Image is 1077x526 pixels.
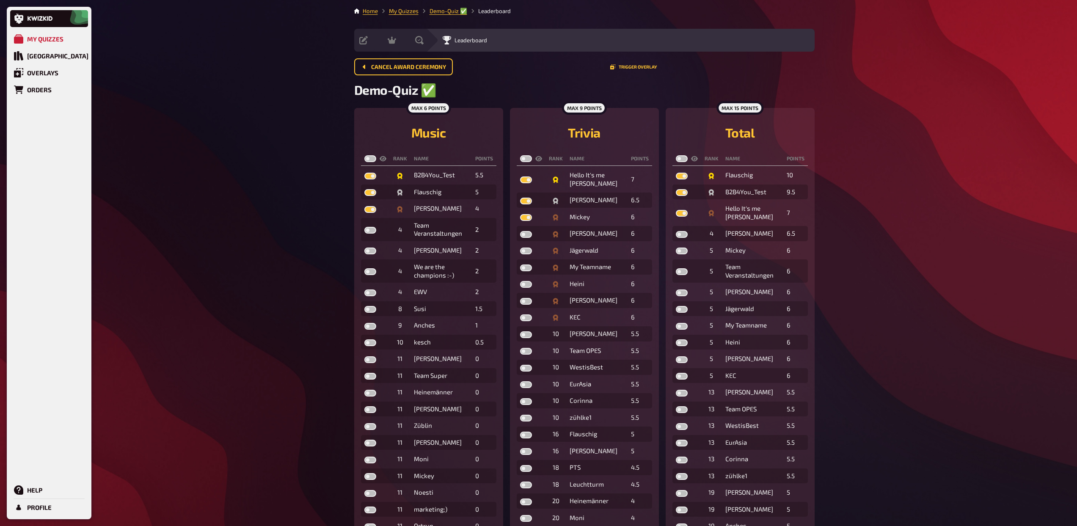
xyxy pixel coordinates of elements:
[701,335,722,350] td: 5
[722,418,783,433] td: WestisBest
[545,410,566,425] td: 10
[722,402,783,417] td: Team OPES
[701,351,722,366] td: 5
[722,351,783,366] td: [PERSON_NAME]
[722,385,783,400] td: [PERSON_NAME]
[783,301,808,317] td: 6
[628,168,652,191] td: 7
[410,385,472,400] td: Heinemänner
[701,368,722,383] td: 5
[628,493,652,509] td: 4
[701,243,722,258] td: 5
[545,377,566,392] td: 10
[410,243,472,258] td: [PERSON_NAME]
[628,243,652,258] td: 6
[472,185,496,200] td: 5
[628,410,652,425] td: 5.5
[354,58,453,75] button: Cancel award ceremony
[10,64,88,81] a: Overlays
[566,477,628,492] td: Leuchtturm
[390,418,410,433] td: 11
[354,82,436,97] span: Demo-Quiz ✅​
[472,452,496,467] td: 0
[390,351,410,366] td: 11
[722,468,783,484] td: zühlke1
[628,152,652,166] th: points
[783,502,808,517] td: 5
[390,284,410,300] td: 4
[701,452,722,467] td: 13
[628,226,652,241] td: 6
[783,468,808,484] td: 5.5
[410,318,472,333] td: Anches
[628,259,652,275] td: 6
[472,502,496,517] td: 0
[716,101,763,115] div: max 15 points
[545,443,566,459] td: 16
[472,335,496,350] td: 0.5
[722,284,783,300] td: [PERSON_NAME]
[27,86,52,94] div: Orders
[27,504,52,511] div: Profile
[566,209,628,225] td: Mickey
[390,435,410,450] td: 11
[472,259,496,283] td: 2
[390,402,410,417] td: 11
[701,259,722,283] td: 5
[410,185,472,200] td: Flauschig
[390,301,410,317] td: 8
[472,385,496,400] td: 0
[545,326,566,341] td: 10
[610,64,657,69] button: Trigger Overlay
[701,402,722,417] td: 13
[783,201,808,224] td: 7
[410,201,472,216] td: [PERSON_NAME]
[628,427,652,442] td: 5
[628,377,652,392] td: 5.5
[566,293,628,308] td: [PERSON_NAME]
[722,502,783,517] td: [PERSON_NAME]
[783,418,808,433] td: 5.5
[545,343,566,358] td: 10
[722,335,783,350] td: Heini
[545,393,566,408] td: 10
[566,410,628,425] td: zühlke1
[390,368,410,383] td: 11
[722,301,783,317] td: Jägerwald
[701,468,722,484] td: 13
[566,443,628,459] td: [PERSON_NAME]
[27,52,88,60] div: [GEOGRAPHIC_DATA]
[783,243,808,258] td: 6
[472,351,496,366] td: 0
[628,393,652,408] td: 5.5
[566,460,628,475] td: PTS
[390,452,410,467] td: 11
[545,493,566,509] td: 20
[628,293,652,308] td: 6
[545,510,566,526] td: 20
[628,209,652,225] td: 6
[783,435,808,450] td: 5.5
[390,243,410,258] td: 4
[722,185,783,200] td: B2B4You_Test
[472,284,496,300] td: 2
[722,243,783,258] td: Mickey
[390,318,410,333] td: 9
[566,276,628,292] td: Heini
[701,418,722,433] td: 13
[722,368,783,383] td: KEC
[783,402,808,417] td: 5.5
[472,201,496,216] td: 4
[701,502,722,517] td: 19
[467,7,511,15] li: Leaderboard
[472,301,496,317] td: 1.5
[722,435,783,450] td: EurAsia
[410,368,472,383] td: Team Super
[472,418,496,433] td: 0
[419,7,467,15] li: Demo-Quiz ✅​
[472,402,496,417] td: 0
[472,468,496,484] td: 0
[701,226,722,241] td: 4
[701,435,722,450] td: 13
[783,168,808,183] td: 10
